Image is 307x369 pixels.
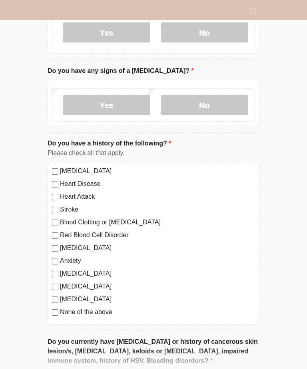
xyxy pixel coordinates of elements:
label: No [161,95,248,115]
input: Red Blood Cell Disorder [52,233,58,239]
input: Heart Disease [52,181,58,188]
label: Red Blood Cell Disorder [60,231,255,240]
input: Anxiety [52,258,58,265]
label: [MEDICAL_DATA] [60,167,255,176]
input: None of the above [52,310,58,316]
label: No [161,23,248,43]
input: [MEDICAL_DATA] [52,284,58,290]
input: [MEDICAL_DATA] [52,297,58,303]
input: [MEDICAL_DATA] [52,169,58,175]
label: Stroke [60,205,255,215]
label: [MEDICAL_DATA] [60,295,255,304]
label: None of the above [60,308,255,317]
label: Yes [63,95,150,115]
div: Please check all that apply. [48,149,259,158]
label: [MEDICAL_DATA] [60,269,255,279]
label: Do you have a history of the following? [48,139,171,149]
input: Blood Clotting or [MEDICAL_DATA] [52,220,58,226]
input: [MEDICAL_DATA] [52,246,58,252]
input: Heart Attack [52,194,58,201]
input: Stroke [52,207,58,214]
label: Heart Disease [60,179,255,189]
label: Anxiety [60,256,255,266]
img: Sm Skin La Laser Logo [40,6,50,16]
label: Do you have any signs of a [MEDICAL_DATA]? [48,67,194,76]
label: Yes [63,23,150,43]
input: [MEDICAL_DATA] [52,271,58,278]
label: [MEDICAL_DATA] [60,244,255,253]
label: Heart Attack [60,192,255,202]
label: [MEDICAL_DATA] [60,282,255,292]
label: Do you currently have [MEDICAL_DATA] or history of cancerous skin lesion/s, [MEDICAL_DATA], keloi... [48,337,259,366]
label: Blood Clotting or [MEDICAL_DATA] [60,218,255,228]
